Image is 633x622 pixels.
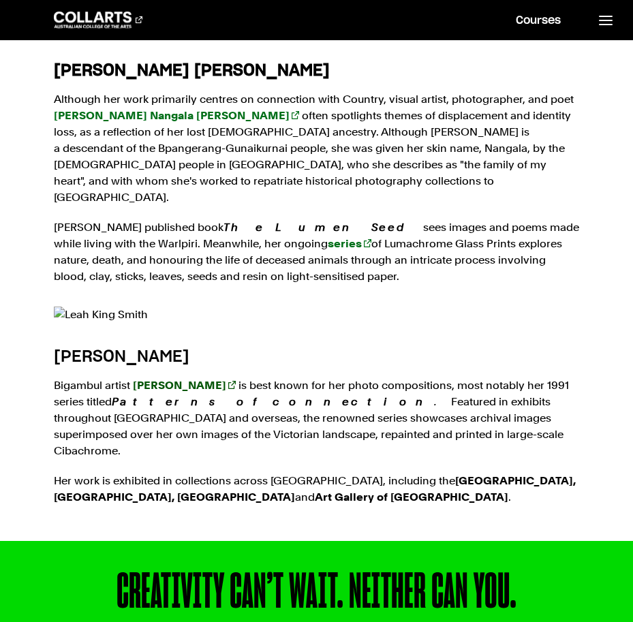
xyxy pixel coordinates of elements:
strong: [PERSON_NAME] [PERSON_NAME] [54,63,330,79]
em: The Lumen Seed [223,221,423,234]
a: series [328,237,371,250]
img: Leah King Smith [54,307,579,323]
em: . [434,395,451,408]
strong: Art Gallery of [GEOGRAPHIC_DATA] [315,491,508,503]
strong: [GEOGRAPHIC_DATA], [GEOGRAPHIC_DATA], [GEOGRAPHIC_DATA] [54,474,576,503]
div: Go to homepage [54,12,142,28]
p: [PERSON_NAME] published book sees images and poems made while living with the Warlpiri. Meanwhile... [54,219,579,285]
div: CREATIVITY CAN’T WAIT. NEITHER CAN YOU. [117,568,516,617]
p: Bigambul artist is best known for her photo compositions, most notably her 1991 series titled Fea... [54,377,579,459]
a: [PERSON_NAME] Nangala [PERSON_NAME] [54,109,299,122]
a: [PERSON_NAME] [133,379,236,392]
strong: series [328,237,362,250]
strong: [PERSON_NAME] Nangala [PERSON_NAME] [54,109,290,122]
h4: [PERSON_NAME] [54,345,579,369]
p: Although her work primarily centres on connection with Country, visual artist, photographer, and ... [54,91,579,206]
em: Patterns of connection [112,395,434,408]
strong: [PERSON_NAME] [133,379,226,392]
p: Her work is exhibited in collections across [GEOGRAPHIC_DATA], including the and . [54,473,579,506]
